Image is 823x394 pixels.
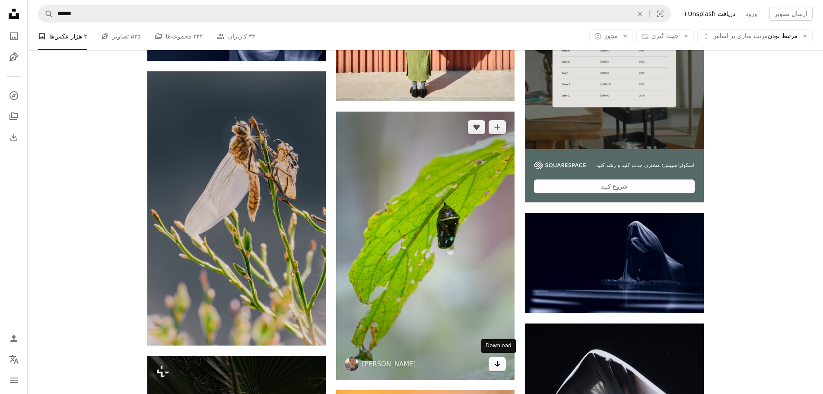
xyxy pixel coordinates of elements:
[38,6,53,22] button: جستجو در Unsplash
[5,128,22,146] a: تاریخچه دانلود
[489,120,506,134] button: اضافه کردن به مجموعه
[768,32,798,39] font: مرتبط بودن
[5,330,22,347] a: ورود / ثبت نام
[249,33,255,40] font: ۳۳
[38,5,671,22] form: تصاویر را در کل سایت پیدا کنید
[345,357,359,371] img: به پروفایل وینستون چن بروید
[131,33,141,40] font: ۵۲۵
[336,241,515,249] a: یک شفیره پروانه از یک برگ سبز آویزان است.
[630,6,649,22] button: پاک کردن
[5,108,22,125] a: مجموعه‌ها
[678,7,741,21] a: دریافت Unsplash+
[5,87,22,104] a: کاوش
[481,339,516,353] div: Download
[155,22,203,50] a: مجموعه‌ها ۳۴۲
[601,183,627,190] font: شروع کنید
[166,33,191,40] font: مجموعه‌ها
[650,6,670,22] button: جستجوی بصری
[596,162,694,168] font: اسکوئراسپیس: مشتری جذب کنید و رشد کنید
[775,10,807,17] font: ارسال تصویر
[193,33,203,40] font: ۳۴۲
[468,120,485,134] button: مانند
[112,33,129,40] font: تصاویر
[362,360,416,368] a: [PERSON_NAME]
[589,29,633,43] button: مجوز
[217,22,255,50] a: کاربران ۳۳
[147,204,326,212] a: سنجاقک قهوه‌ای و سیاه که در طول روز روی گیاه سبز نشسته است
[5,351,22,368] button: زبان
[336,112,515,380] img: یک شفیره پروانه از یک برگ سبز آویزان است.
[712,32,768,39] font: مرتب سازی بر اساس
[5,5,22,24] a: خانه — Unsplash
[5,372,22,389] button: منو
[228,33,247,40] font: کاربران
[769,7,813,21] button: ارسال تصویر
[534,161,586,169] img: file-1747939142011-51e5cc87e3c9
[683,10,736,17] font: دریافت Unsplash+
[604,32,618,39] font: مجوز
[147,71,326,346] img: سنجاقک قهوه‌ای و سیاه که در طول روز روی گیاه سبز نشسته است
[636,29,694,43] button: جهت گیری
[5,48,22,66] a: تصاویر
[5,28,22,45] a: عکس‌ها
[651,32,679,39] font: جهت گیری
[101,22,141,50] a: تصاویر ۵۲۵
[740,7,763,21] a: ورود
[525,213,703,313] img: شخصی که سرش در هواست
[697,29,813,43] button: مرتب سازی بر اساسمرتبط بودن
[489,357,506,371] a: دانلود
[525,259,703,267] a: شخصی که سرش در هواست
[746,10,757,17] font: ورود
